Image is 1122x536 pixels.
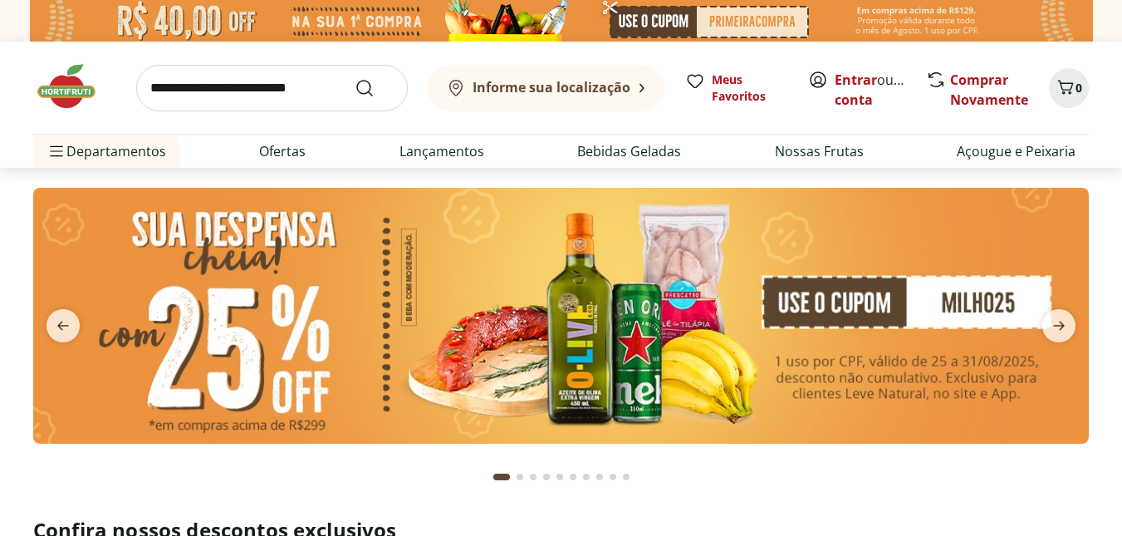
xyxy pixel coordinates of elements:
[580,457,593,497] button: Go to page 7 from fs-carousel
[355,78,394,98] button: Submit Search
[835,70,909,110] span: ou
[620,457,633,497] button: Go to page 10 from fs-carousel
[136,65,408,111] input: search
[47,131,66,171] button: Menu
[527,457,540,497] button: Go to page 3 from fs-carousel
[835,71,877,89] a: Entrar
[33,309,93,342] button: previous
[1049,68,1089,108] button: Carrinho
[490,457,513,497] button: Current page from fs-carousel
[835,71,926,109] a: Criar conta
[33,188,1089,444] img: cupom
[428,65,665,111] button: Informe sua localização
[540,457,553,497] button: Go to page 4 from fs-carousel
[577,141,681,161] a: Bebidas Geladas
[1075,80,1082,96] span: 0
[566,457,580,497] button: Go to page 6 from fs-carousel
[473,78,630,96] b: Informe sua localização
[950,71,1028,109] a: Comprar Novamente
[606,457,620,497] button: Go to page 9 from fs-carousel
[47,131,166,171] span: Departamentos
[259,141,306,161] a: Ofertas
[775,141,864,161] a: Nossas Frutas
[685,71,788,105] a: Meus Favoritos
[553,457,566,497] button: Go to page 5 from fs-carousel
[593,457,606,497] button: Go to page 8 from fs-carousel
[513,457,527,497] button: Go to page 2 from fs-carousel
[33,61,116,111] img: Hortifruti
[712,71,788,105] span: Meus Favoritos
[1029,309,1089,342] button: next
[957,141,1075,161] a: Açougue e Peixaria
[399,141,484,161] a: Lançamentos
